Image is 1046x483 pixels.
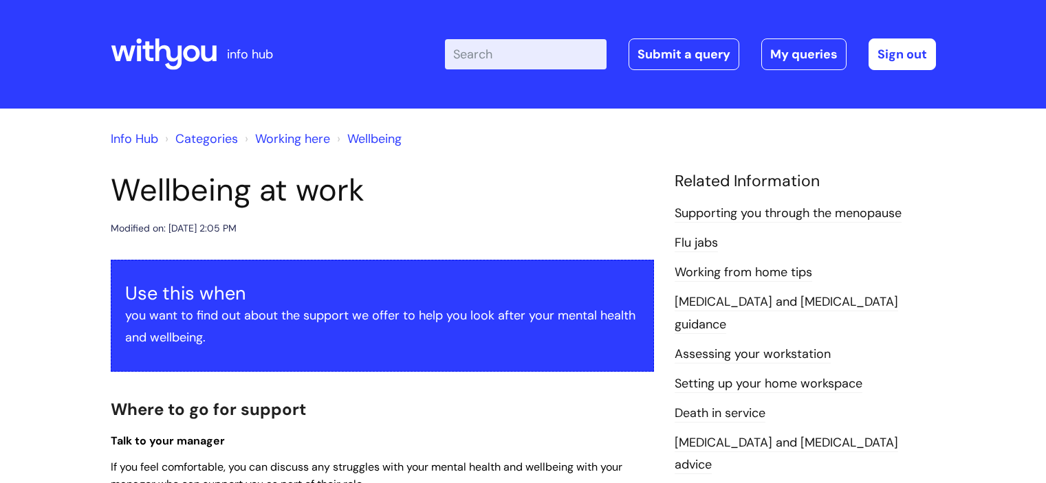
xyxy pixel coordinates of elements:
p: you want to find out about the support we offer to help you look after your mental health and wel... [125,304,640,349]
a: Assessing your workstation [675,346,831,363]
a: Wellbeing [347,131,402,147]
span: Where to go for support [111,398,306,420]
a: [MEDICAL_DATA] and [MEDICAL_DATA] advice [675,434,898,474]
li: Solution home [162,128,238,150]
a: Death in service [675,405,765,423]
a: Categories [175,131,238,147]
a: Setting up your home workspace [675,375,862,393]
a: Sign out [869,38,936,70]
p: info hub [227,43,273,65]
a: [MEDICAL_DATA] and [MEDICAL_DATA] guidance [675,293,898,333]
li: Wellbeing [334,128,402,150]
span: Talk to your manager [111,434,225,448]
div: Modified on: [DATE] 2:05 PM [111,220,237,237]
li: Working here [241,128,330,150]
h1: Wellbeing at work [111,172,654,209]
h3: Use this when [125,282,640,304]
a: Flu jabs [675,234,718,252]
input: Search [445,39,607,69]
h4: Related Information [675,172,936,191]
a: Submit a query [629,38,739,70]
a: My queries [761,38,847,70]
a: Working from home tips [675,264,812,282]
a: Info Hub [111,131,158,147]
a: Supporting you through the menopause [675,205,902,223]
a: Working here [255,131,330,147]
div: | - [445,38,936,70]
